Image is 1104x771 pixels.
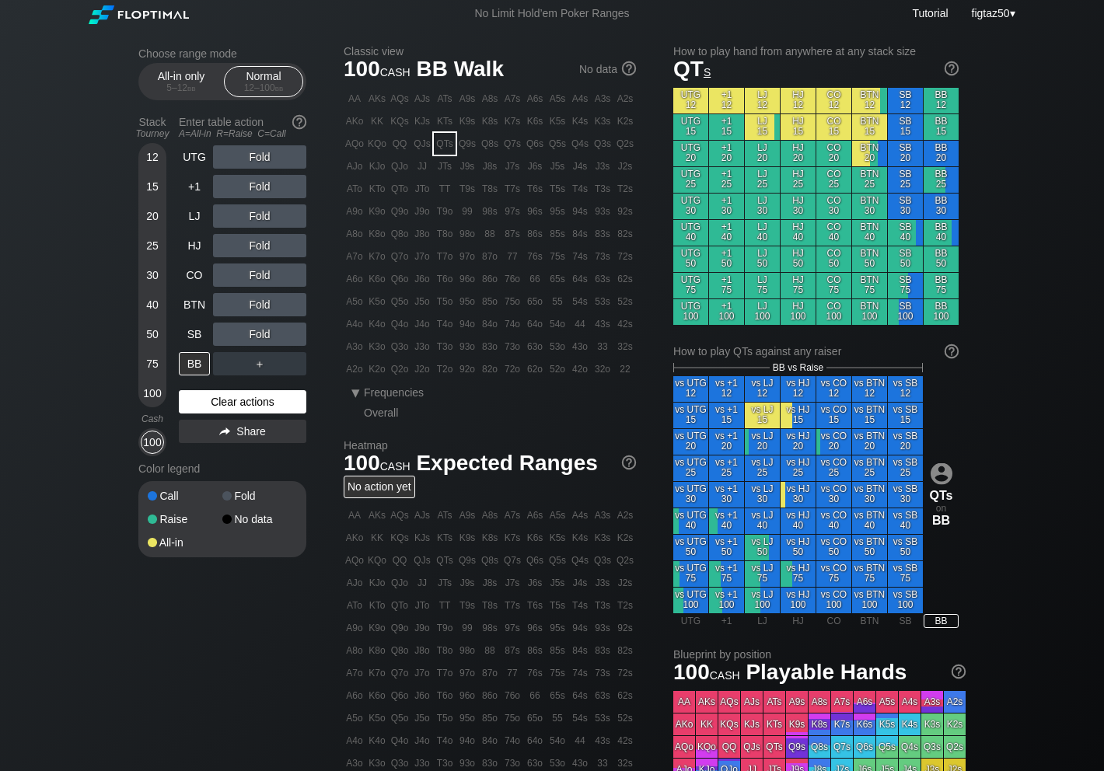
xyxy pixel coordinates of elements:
[816,114,851,140] div: CO 15
[614,336,636,358] div: 32s
[781,220,816,246] div: HJ 40
[411,246,433,267] div: J7o
[366,268,388,290] div: K6o
[888,273,923,298] div: SB 75
[228,67,299,96] div: Normal
[141,175,164,198] div: 15
[745,194,780,219] div: LJ 30
[524,223,546,245] div: 86s
[709,88,744,113] div: +1 12
[344,223,365,245] div: A8o
[187,82,196,93] span: bb
[614,155,636,177] div: J2s
[745,220,780,246] div: LJ 40
[745,299,780,325] div: LJ 100
[138,47,306,60] h2: Choose range mode
[479,313,501,335] div: 84o
[501,178,523,200] div: T7s
[179,204,210,228] div: LJ
[456,291,478,312] div: 95o
[411,336,433,358] div: J3o
[547,246,568,267] div: 75s
[569,88,591,110] div: A4s
[456,223,478,245] div: 98o
[924,167,959,193] div: BB 25
[524,88,546,110] div: A6s
[745,88,780,113] div: LJ 12
[411,358,433,380] div: J2o
[781,167,816,193] div: HJ 25
[852,88,887,113] div: BTN 12
[709,273,744,298] div: +1 75
[179,110,306,145] div: Enter table action
[781,88,816,113] div: HJ 12
[614,133,636,155] div: Q2s
[501,358,523,380] div: 72o
[456,110,478,132] div: K9s
[366,133,388,155] div: KQo
[614,178,636,200] div: T2s
[745,246,780,272] div: LJ 50
[924,220,959,246] div: BB 40
[569,246,591,267] div: 74s
[148,490,222,501] div: Call
[943,343,960,360] img: help.32db89a4.svg
[179,263,210,287] div: CO
[389,110,411,132] div: KQs
[141,352,164,375] div: 75
[501,133,523,155] div: Q7s
[222,514,297,525] div: No data
[943,60,960,77] img: help.32db89a4.svg
[179,323,210,346] div: SB
[411,268,433,290] div: J6o
[341,58,413,83] span: 100
[434,178,456,200] div: TT
[231,82,296,93] div: 12 – 100
[592,155,613,177] div: J3s
[366,201,388,222] div: K9o
[219,427,230,436] img: share.864f2f62.svg
[434,223,456,245] div: T8o
[366,313,388,335] div: K4o
[479,223,501,245] div: 88
[816,299,851,325] div: CO 100
[816,220,851,246] div: CO 40
[132,110,173,145] div: Stack
[344,133,365,155] div: AQo
[411,201,433,222] div: J9o
[614,313,636,335] div: 42s
[479,268,501,290] div: 86o
[141,145,164,169] div: 12
[968,5,1018,22] div: ▾
[179,128,306,139] div: A=All-in R=Raise C=Call
[709,194,744,219] div: +1 30
[524,201,546,222] div: 96s
[479,291,501,312] div: 85o
[141,263,164,287] div: 30
[524,291,546,312] div: 65o
[389,246,411,267] div: Q7o
[479,178,501,200] div: T8s
[366,178,388,200] div: KTo
[501,313,523,335] div: 74o
[816,194,851,219] div: CO 30
[132,128,173,139] div: Tourney
[213,263,306,287] div: Fold
[344,155,365,177] div: AJo
[213,323,306,346] div: Fold
[389,268,411,290] div: Q6o
[456,88,478,110] div: A9s
[456,201,478,222] div: 99
[852,194,887,219] div: BTN 30
[434,313,456,335] div: T4o
[569,110,591,132] div: K4s
[148,537,222,548] div: All-in
[852,246,887,272] div: BTN 50
[852,141,887,166] div: BTN 20
[456,313,478,335] div: 94o
[344,291,365,312] div: A5o
[745,273,780,298] div: LJ 75
[547,110,568,132] div: K5s
[148,514,222,525] div: Raise
[141,293,164,316] div: 40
